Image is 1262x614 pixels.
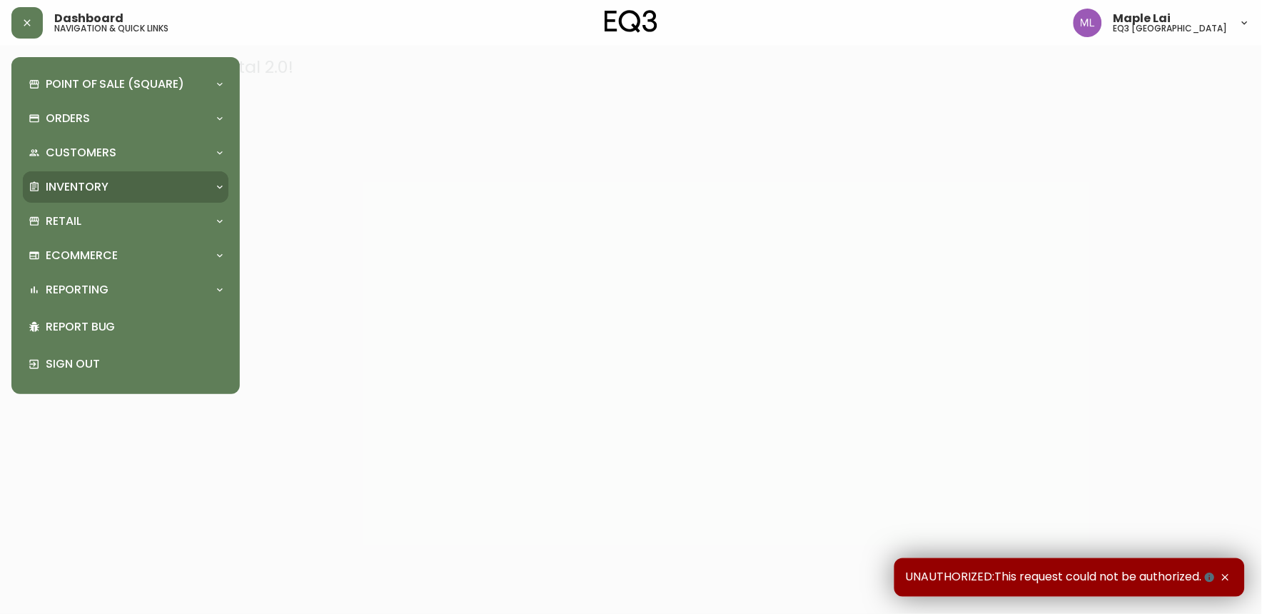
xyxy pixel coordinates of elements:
div: Sign Out [23,346,228,383]
p: Report Bug [46,319,223,335]
p: Customers [46,145,116,161]
p: Ecommerce [46,248,118,263]
img: 61e28cffcf8cc9f4e300d877dd684943 [1074,9,1102,37]
span: Dashboard [54,13,123,24]
div: Ecommerce [23,240,228,271]
p: Reporting [46,282,108,298]
div: Retail [23,206,228,237]
p: Sign Out [46,356,223,372]
span: UNAUTHORIZED:This request could not be authorized. [906,570,1218,585]
div: Reporting [23,274,228,306]
p: Inventory [46,179,108,195]
div: Customers [23,137,228,168]
h5: eq3 [GEOGRAPHIC_DATA] [1114,24,1228,33]
div: Inventory [23,171,228,203]
p: Retail [46,213,81,229]
img: logo [605,10,657,33]
p: Orders [46,111,90,126]
p: Point of Sale (Square) [46,76,184,92]
div: Report Bug [23,308,228,346]
div: Point of Sale (Square) [23,69,228,100]
div: Orders [23,103,228,134]
span: Maple Lai [1114,13,1171,24]
h5: navigation & quick links [54,24,168,33]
